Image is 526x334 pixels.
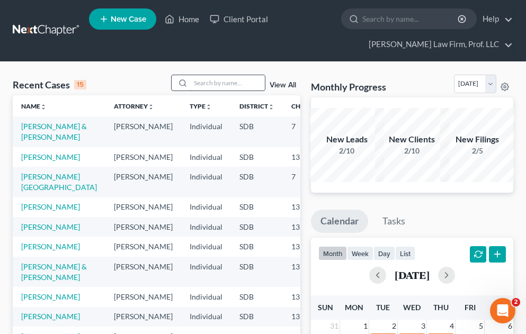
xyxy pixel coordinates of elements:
[181,237,231,256] td: Individual
[159,10,204,29] a: Home
[231,217,283,237] td: SDB
[283,237,336,256] td: 13
[21,172,97,192] a: [PERSON_NAME][GEOGRAPHIC_DATA]
[231,197,283,217] td: SDB
[181,307,231,327] td: Individual
[190,102,212,110] a: Typeunfold_more
[268,104,274,110] i: unfold_more
[206,104,212,110] i: unfold_more
[311,80,386,93] h3: Monthly Progress
[231,257,283,287] td: SDB
[181,287,231,306] td: Individual
[420,320,426,332] span: 3
[362,9,459,29] input: Search by name...
[231,287,283,306] td: SDB
[105,197,181,217] td: [PERSON_NAME]
[449,320,455,332] span: 4
[105,307,181,327] td: [PERSON_NAME]
[318,246,347,260] button: month
[283,217,336,237] td: 13
[181,167,231,197] td: Individual
[507,320,513,332] span: 6
[395,269,430,281] h2: [DATE]
[181,197,231,217] td: Individual
[433,303,449,312] span: Thu
[40,104,47,110] i: unfold_more
[329,320,340,332] span: 31
[231,307,283,327] td: SDB
[231,116,283,147] td: SDB
[13,78,86,91] div: Recent Cases
[373,246,395,260] button: day
[490,298,515,323] iframe: Intercom live chat
[111,15,146,23] span: New Case
[347,246,373,260] button: week
[181,217,231,237] td: Individual
[191,75,265,91] input: Search by name...
[283,287,336,306] td: 13
[345,303,363,312] span: Mon
[283,167,336,197] td: 7
[105,217,181,237] td: [PERSON_NAME]
[21,202,80,211] a: [PERSON_NAME]
[231,147,283,167] td: SDB
[283,307,336,327] td: 13
[21,102,47,110] a: Nameunfold_more
[105,167,181,197] td: [PERSON_NAME]
[148,104,154,110] i: unfold_more
[181,147,231,167] td: Individual
[512,298,520,306] span: 2
[373,210,415,233] a: Tasks
[291,102,327,110] a: Chapterunfold_more
[440,146,514,156] div: 2/5
[21,262,87,282] a: [PERSON_NAME] & [PERSON_NAME]
[21,292,80,301] a: [PERSON_NAME]
[283,147,336,167] td: 13
[21,122,87,141] a: [PERSON_NAME] & [PERSON_NAME]
[21,312,80,321] a: [PERSON_NAME]
[363,35,513,54] a: [PERSON_NAME] Law Firm, Prof. LLC
[270,82,296,89] a: View All
[318,303,333,312] span: Sun
[283,197,336,217] td: 13
[310,146,384,156] div: 2/10
[105,237,181,256] td: [PERSON_NAME]
[181,116,231,147] td: Individual
[74,80,86,89] div: 15
[105,147,181,167] td: [PERSON_NAME]
[311,210,368,233] a: Calendar
[21,152,80,161] a: [PERSON_NAME]
[21,242,80,251] a: [PERSON_NAME]
[181,257,231,287] td: Individual
[105,287,181,306] td: [PERSON_NAME]
[231,237,283,256] td: SDB
[114,102,154,110] a: Attorneyunfold_more
[478,320,484,332] span: 5
[283,257,336,287] td: 13
[477,10,513,29] a: Help
[105,257,181,287] td: [PERSON_NAME]
[403,303,421,312] span: Wed
[310,133,384,146] div: New Leads
[21,222,80,231] a: [PERSON_NAME]
[395,246,415,260] button: list
[283,116,336,147] td: 7
[465,303,476,312] span: Fri
[239,102,274,110] a: Districtunfold_more
[391,320,397,332] span: 2
[376,303,390,312] span: Tue
[375,146,449,156] div: 2/10
[105,116,181,147] td: [PERSON_NAME]
[362,320,369,332] span: 1
[375,133,449,146] div: New Clients
[440,133,514,146] div: New Filings
[204,10,273,29] a: Client Portal
[231,167,283,197] td: SDB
